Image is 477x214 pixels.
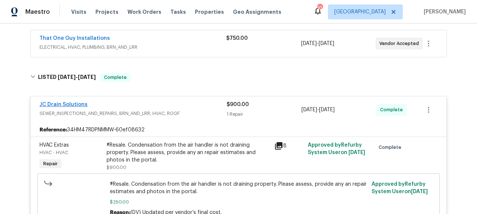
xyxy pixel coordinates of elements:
span: [DATE] [319,41,334,46]
span: [DATE] [301,41,317,46]
span: Geo Assignments [233,8,281,16]
span: HVAC Extras [40,143,69,148]
span: Work Orders [127,8,161,16]
span: Projects [95,8,119,16]
span: $900.00 [227,102,249,107]
span: Complete [379,144,404,151]
span: [DATE] [301,107,317,112]
span: - [301,106,335,114]
div: LISTED [DATE]-[DATE]Complete [28,66,449,89]
span: Approved by Refurby System User on [372,182,428,194]
span: #Resale. Condensation from the air handler is not draining property. Please assess, provide any a... [110,181,367,195]
h6: LISTED [38,73,96,82]
span: Visits [71,8,86,16]
span: [DATE] [78,74,96,80]
span: SEWER_INSPECTIONS_AND_REPAIRS, BRN_AND_LRR, HVAC, ROOF [40,110,227,117]
span: HVAC - HVAC [40,150,68,155]
span: Maestro [25,8,50,16]
span: ELECTRICAL, HVAC, PLUMBING, BRN_AND_LRR [40,44,226,51]
span: - [301,40,334,47]
span: [GEOGRAPHIC_DATA] [334,8,386,16]
span: $250.00 [110,198,367,206]
a: That One Guy Installations [40,36,110,41]
span: $750.00 [226,36,248,41]
a: JC Drain Solutions [40,102,88,107]
span: [DATE] [411,189,428,194]
span: [DATE] [58,74,76,80]
span: Vendor Accepted [379,40,422,47]
span: Complete [101,74,130,81]
span: [DATE] [319,107,335,112]
div: 8 [274,141,303,150]
div: 1 Repair [227,111,301,118]
span: - [58,74,96,80]
div: 104 [317,4,322,12]
span: Properties [195,8,224,16]
span: Complete [380,106,406,114]
span: Tasks [170,9,186,15]
div: 34HM47RDPNMMW-60ef08632 [31,123,446,137]
div: #Resale. Condensation from the air handler is not draining property. Please assess, provide any a... [107,141,270,164]
span: Repair [40,160,61,167]
span: $900.00 [107,165,126,170]
b: Reference: [40,126,67,134]
span: [PERSON_NAME] [421,8,466,16]
span: Approved by Refurby System User on [308,143,365,155]
span: [DATE] [348,150,365,155]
